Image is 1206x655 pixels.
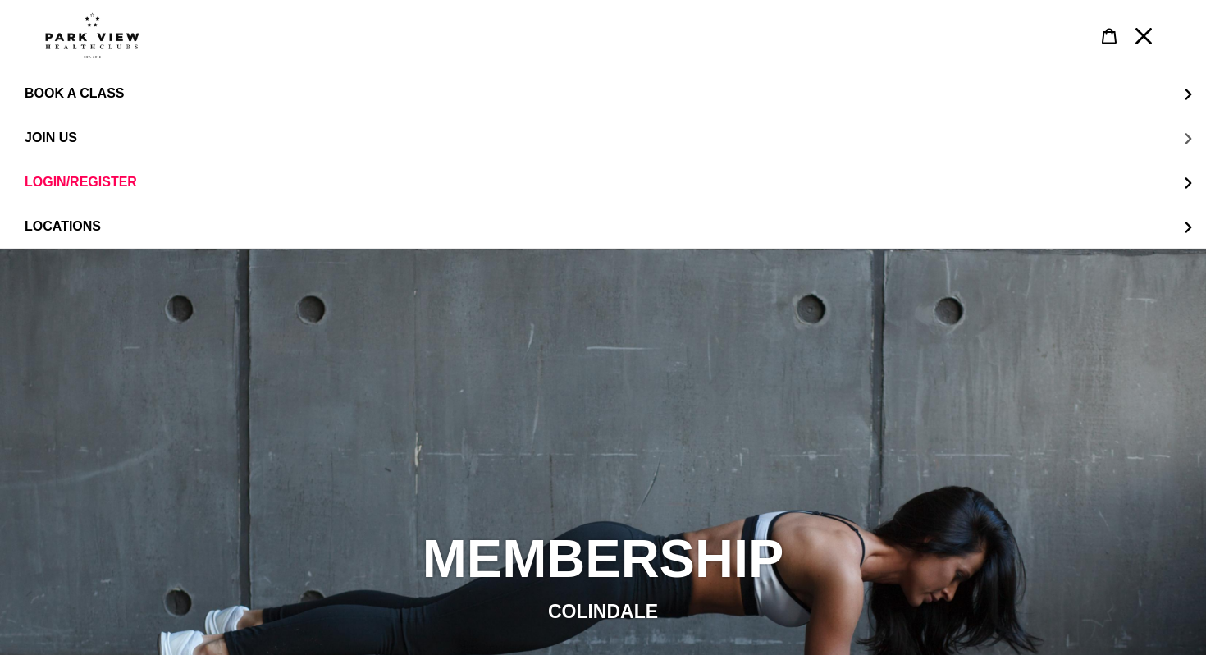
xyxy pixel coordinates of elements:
span: LOCATIONS [25,219,101,234]
h2: MEMBERSHIP [156,526,1050,590]
img: Park view health clubs is a gym near you. [45,12,139,58]
span: LOGIN/REGISTER [25,175,137,190]
button: Menu [1126,18,1161,53]
span: COLINDALE [548,600,658,621]
span: JOIN US [25,131,77,144]
span: BOOK A CLASS [25,86,124,101]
